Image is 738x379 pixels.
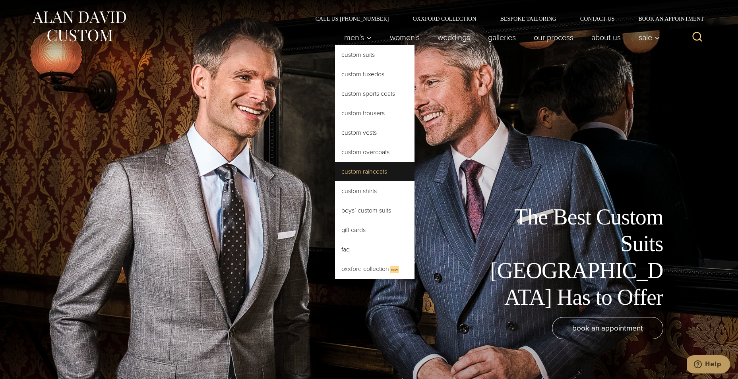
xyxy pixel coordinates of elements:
button: View Search Form [688,28,707,47]
a: Call Us [PHONE_NUMBER] [304,16,401,21]
a: Custom Sports Coats [335,84,415,103]
a: Galleries [479,29,525,45]
span: book an appointment [572,322,643,334]
a: Custom Trousers [335,104,415,123]
a: Gift Cards [335,220,415,240]
a: book an appointment [552,317,663,339]
a: Contact Us [568,16,627,21]
button: Sale sub menu toggle [630,29,664,45]
span: New [390,266,399,273]
a: Our Process [525,29,582,45]
a: About Us [582,29,630,45]
a: Boys’ Custom Suits [335,201,415,220]
iframe: Opens a widget where you can chat to one of our agents [687,355,730,375]
a: Custom Overcoats [335,143,415,162]
a: Oxxford CollectionNew [335,259,415,279]
a: Custom Raincoats [335,162,415,181]
h1: The Best Custom Suits [GEOGRAPHIC_DATA] Has to Offer [484,204,663,311]
a: Custom Vests [335,123,415,142]
a: Custom Suits [335,45,415,64]
a: weddings [428,29,479,45]
a: Women’s [381,29,428,45]
a: Custom Tuxedos [335,65,415,84]
a: Book an Appointment [626,16,707,21]
a: Bespoke Tailoring [488,16,568,21]
nav: Primary Navigation [335,29,664,45]
nav: Secondary Navigation [304,16,707,21]
a: FAQ [335,240,415,259]
button: Child menu of Men’s [335,29,381,45]
a: Custom Shirts [335,182,415,201]
a: Oxxford Collection [401,16,488,21]
img: Alan David Custom [31,9,127,44]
